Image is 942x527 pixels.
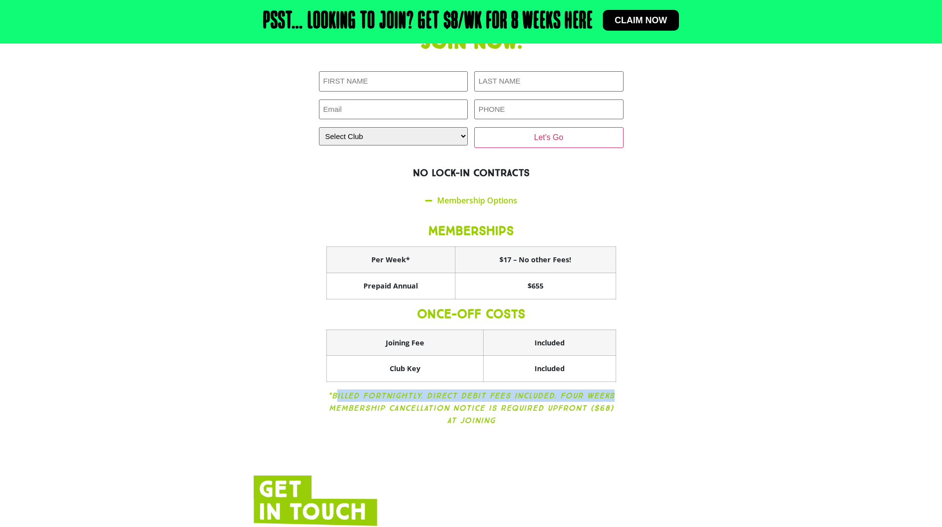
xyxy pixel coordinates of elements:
[326,224,616,239] h3: MEMBERSHIPS
[615,16,667,25] span: Claim now
[483,330,616,356] th: Included
[474,99,624,120] input: PHONE
[319,189,624,212] div: Membership Options
[326,273,455,299] th: Prepaid Annual
[254,31,689,54] h1: Join now.
[326,330,483,356] th: Joining Fee
[437,195,517,206] a: Membership Options
[603,10,679,31] a: Claim now
[319,99,468,120] input: Email
[326,356,483,382] th: Club Key
[326,247,455,273] th: Per Week*
[474,127,624,148] input: Let's Go
[483,356,616,382] th: Included
[328,391,615,425] i: *Billed Fortnightly. Direct Debit fees included. Four weeks membership cancellation notice is req...
[326,307,616,322] h3: ONCE-OFF COSTS
[474,71,624,92] input: LAST NAME
[455,247,616,273] th: $17 – No other Fees!
[263,10,593,34] h2: Psst… Looking to join? Get $8/wk for 8 weeks here
[455,273,616,299] th: $655
[319,71,468,92] input: FIRST NAME
[254,167,689,179] h2: NO LOCK-IN CONTRACTS
[319,212,624,441] div: Membership Options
